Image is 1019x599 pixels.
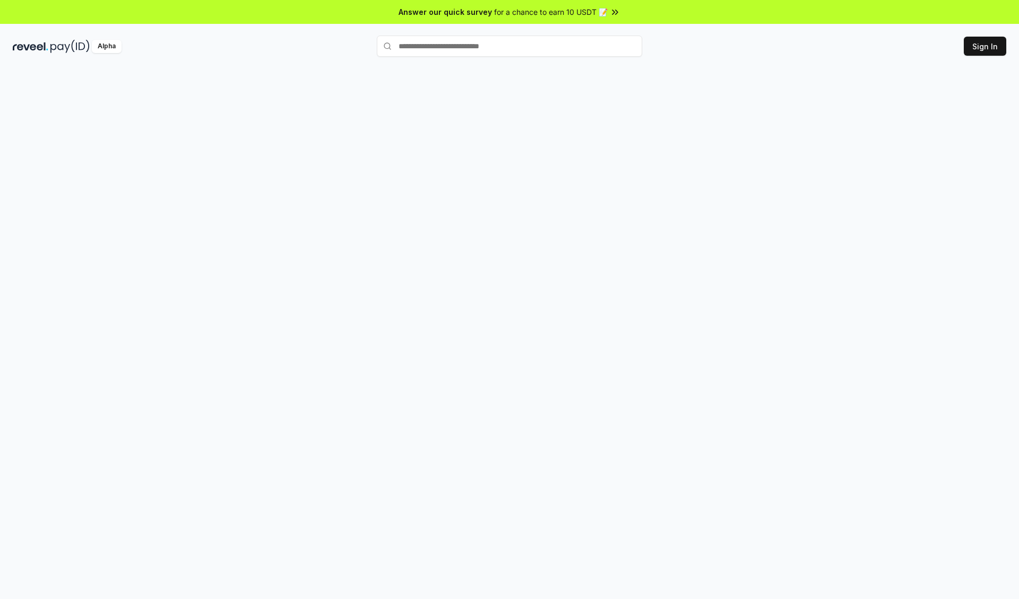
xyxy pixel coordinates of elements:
span: Answer our quick survey [399,6,492,18]
span: for a chance to earn 10 USDT 📝 [494,6,608,18]
img: reveel_dark [13,40,48,53]
div: Alpha [92,40,122,53]
button: Sign In [964,37,1006,56]
img: pay_id [50,40,90,53]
